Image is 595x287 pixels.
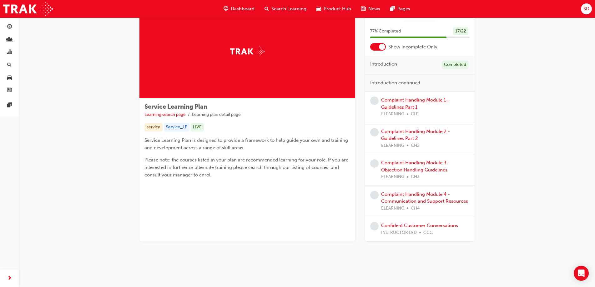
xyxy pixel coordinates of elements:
[370,159,379,168] span: learningRecordVerb_NONE-icon
[260,2,311,15] a: search-iconSearch Learning
[574,266,589,281] div: Open Intercom Messenger
[231,5,255,12] span: Dashboard
[7,75,12,81] span: car-icon
[370,191,379,199] span: learningRecordVerb_NONE-icon
[381,97,449,110] a: Complaint Handling Module 1 - Guidelines Part 1
[368,5,380,12] span: News
[219,2,260,15] a: guage-iconDashboard
[7,62,12,68] span: search-icon
[411,142,420,149] span: CH2
[224,5,228,13] span: guage-icon
[316,5,321,13] span: car-icon
[370,128,379,136] span: learningRecordVerb_NONE-icon
[370,222,379,230] span: learningRecordVerb_NONE-icon
[411,205,420,212] span: CH4
[191,123,204,131] div: LIVE
[381,160,450,173] a: Complaint Handling Module 3 - Objection Handling Guidelines
[411,173,420,181] span: CH3
[7,103,12,108] span: pages-icon
[370,61,397,68] span: Introduction
[164,123,189,131] div: Service_LP
[144,123,163,131] div: service
[311,2,356,15] a: car-iconProduct Hub
[583,5,589,12] span: SD
[361,5,366,13] span: news-icon
[144,157,350,178] span: Please note: the courses listed in your plan are recommended learning for your role. If you are i...
[3,2,53,16] img: Trak
[7,50,12,55] span: chart-icon
[388,43,437,51] span: Show Incomplete Only
[7,88,12,93] span: news-icon
[370,79,420,87] span: Introduction continued
[411,111,419,118] span: CH1
[192,111,241,118] li: Learning plan detail page
[381,142,404,149] span: ELEARNING
[370,28,401,35] span: 77 % Completed
[581,3,592,14] button: SD
[397,5,410,12] span: Pages
[271,5,306,12] span: Search Learning
[7,275,12,282] span: next-icon
[144,137,349,151] span: Service Learning Plan is designed to provide a framework to help guide your own and training and ...
[381,205,404,212] span: ELEARNING
[385,2,415,15] a: pages-iconPages
[381,223,458,228] a: Confident Customer Conversations
[144,103,207,110] span: Service Learning Plan
[390,5,395,13] span: pages-icon
[356,2,385,15] a: news-iconNews
[265,5,269,13] span: search-icon
[324,5,351,12] span: Product Hub
[442,61,468,69] div: Completed
[381,229,417,236] span: INSTRUCTOR LED
[370,96,379,105] span: learningRecordVerb_NONE-icon
[423,229,433,236] span: CCC
[381,173,404,181] span: ELEARNING
[7,24,12,30] span: guage-icon
[144,112,186,117] a: Learning search page
[381,111,404,118] span: ELEARNING
[381,191,468,204] a: Complaint Handling Module 4 - Communication and Support Resources
[453,27,468,36] div: 17 / 22
[7,37,12,43] span: people-icon
[381,129,450,141] a: Complaint Handling Module 2 - Guidelines Part 2
[230,47,265,56] img: Trak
